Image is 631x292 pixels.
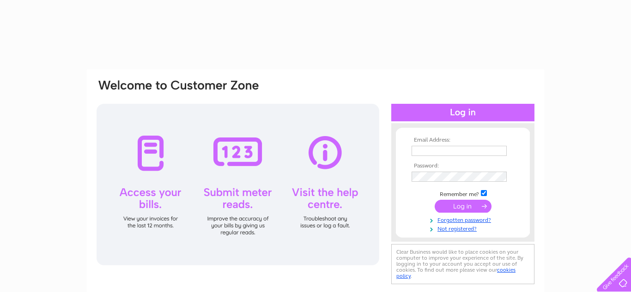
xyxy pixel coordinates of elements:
a: Not registered? [412,224,516,232]
th: Email Address: [409,137,516,143]
th: Password: [409,163,516,169]
td: Remember me? [409,189,516,198]
a: cookies policy [396,267,516,279]
div: Clear Business would like to place cookies on your computer to improve your experience of the sit... [391,244,534,284]
input: Submit [435,200,491,213]
a: Forgotten password? [412,215,516,224]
